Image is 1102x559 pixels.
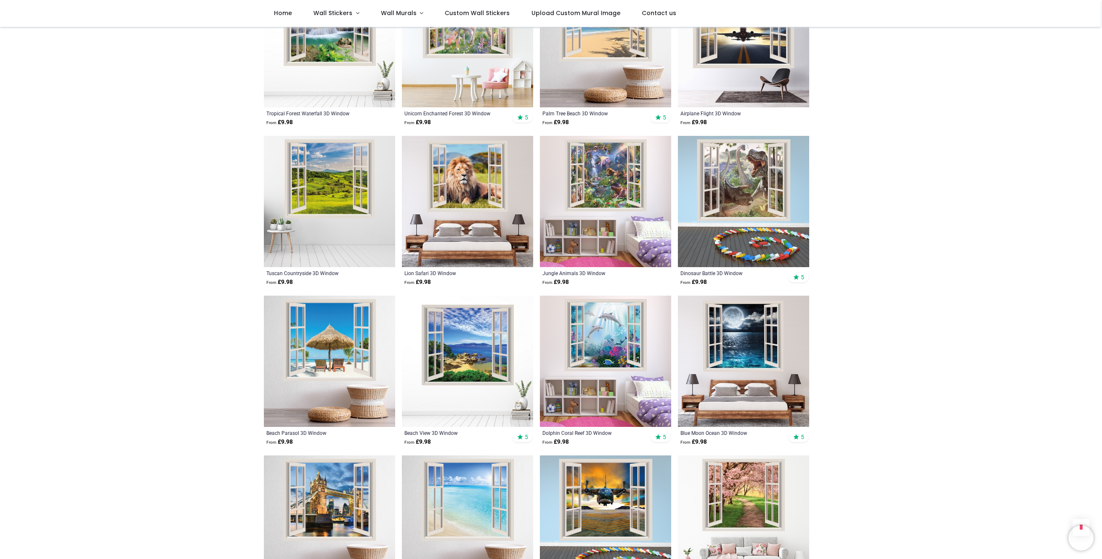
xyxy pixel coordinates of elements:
[404,120,414,125] span: From
[1068,525,1094,551] iframe: Brevo live chat
[542,429,643,436] a: Dolphin Coral Reef 3D Window
[266,440,276,445] span: From
[642,9,676,17] span: Contact us
[680,120,690,125] span: From
[801,433,804,441] span: 5
[540,296,671,427] img: Dolphin Coral Reef 3D Window Wall Sticker
[402,136,533,267] img: Lion Safari 3D Window Wall Sticker
[663,114,666,121] span: 5
[801,273,804,281] span: 5
[404,280,414,285] span: From
[680,280,690,285] span: From
[266,429,367,436] a: Beach Parasol 3D Window
[680,270,782,276] a: Dinosaur Battle 3D Window
[542,118,569,127] strong: £ 9.98
[542,280,552,285] span: From
[264,136,395,267] img: Tuscan Countryside 3D Window Wall Sticker
[266,438,293,446] strong: £ 9.98
[542,120,552,125] span: From
[404,438,431,446] strong: £ 9.98
[540,136,671,267] img: Jungle Animals 3D Window Wall Sticker
[680,438,707,446] strong: £ 9.98
[542,438,569,446] strong: £ 9.98
[678,296,809,427] img: Blue Moon Ocean 3D Window Wall Sticker
[381,9,417,17] span: Wall Murals
[266,278,293,286] strong: £ 9.98
[313,9,352,17] span: Wall Stickers
[404,440,414,445] span: From
[680,118,707,127] strong: £ 9.98
[525,433,528,441] span: 5
[402,296,533,427] img: Beach View 3D Window Wall Sticker
[266,118,293,127] strong: £ 9.98
[678,136,809,267] img: Dinosaur Battle 3D Window Wall Sticker
[274,9,292,17] span: Home
[542,278,569,286] strong: £ 9.98
[680,278,707,286] strong: £ 9.98
[542,110,643,117] a: Palm Tree Beach 3D Window
[445,9,510,17] span: Custom Wall Stickers
[404,110,505,117] a: Unicorn Enchanted Forest 3D Window
[404,270,505,276] a: Lion Safari 3D Window
[680,110,782,117] a: Airplane Flight 3D Window
[266,120,276,125] span: From
[404,429,505,436] a: Beach View 3D Window
[680,440,690,445] span: From
[525,114,528,121] span: 5
[663,433,666,441] span: 5
[266,270,367,276] a: Tuscan Countryside 3D Window
[404,118,431,127] strong: £ 9.98
[266,110,367,117] a: Tropical Forest Waterfall 3D Window
[680,429,782,436] a: Blue Moon Ocean 3D Window
[542,270,643,276] a: Jungle Animals 3D Window
[266,280,276,285] span: From
[264,296,395,427] img: Beach Parasol 3D Window Wall Sticker
[531,9,620,17] span: Upload Custom Mural Image
[404,278,431,286] strong: £ 9.98
[542,440,552,445] span: From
